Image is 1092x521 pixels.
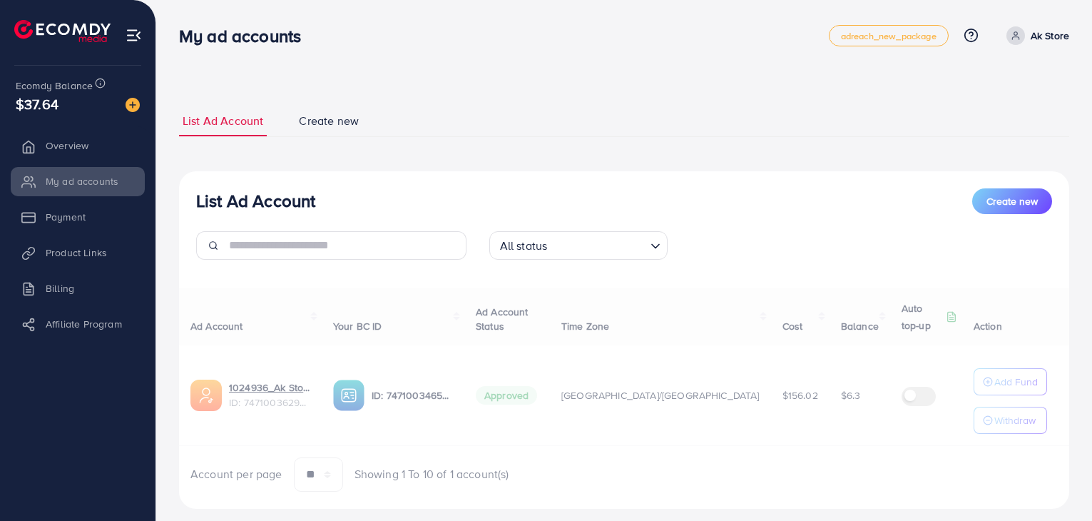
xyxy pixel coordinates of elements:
[1031,27,1069,44] p: Ak Store
[986,194,1038,208] span: Create new
[972,188,1052,214] button: Create new
[841,31,937,41] span: adreach_new_package
[196,191,315,211] h3: List Ad Account
[551,233,644,256] input: Search for option
[16,79,93,93] span: Ecomdy Balance
[497,236,551,256] span: All status
[829,25,949,46] a: adreach_new_package
[1001,26,1069,45] a: Ak Store
[299,113,359,129] span: Create new
[14,20,111,42] img: logo
[126,27,142,44] img: menu
[16,93,58,114] span: $37.64
[126,98,140,112] img: image
[489,231,668,260] div: Search for option
[183,113,263,129] span: List Ad Account
[179,26,312,46] h3: My ad accounts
